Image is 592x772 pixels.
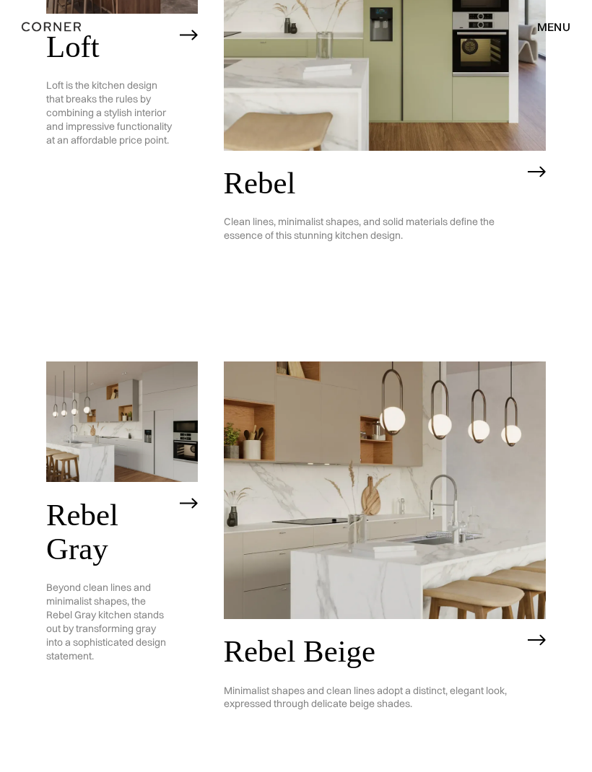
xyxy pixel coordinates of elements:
h2: Rebel [224,166,521,200]
p: Loft is the kitchen design that breaks the rules by combining a stylish interior and impressive f... [46,63,173,162]
a: home [22,17,138,36]
h2: Rebel Beige [224,634,521,668]
div: menu [537,21,570,32]
p: Beyond clean lines and minimalist shapes, the Rebel Gray kitchen stands out by transforming gray ... [46,566,173,678]
p: Clean lines, minimalist shapes, and solid materials define the essence of this stunning kitchen d... [224,200,521,258]
h2: Rebel Gray [46,498,173,566]
div: menu [523,14,570,39]
p: Minimalist shapes and clean lines adopt a distinct, elegant look, expressed through delicate beig... [224,668,521,727]
a: Rebel GrayBeyond clean lines and minimalist shapes, the Rebel Gray kitchen stands out by transfor... [46,361,198,755]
